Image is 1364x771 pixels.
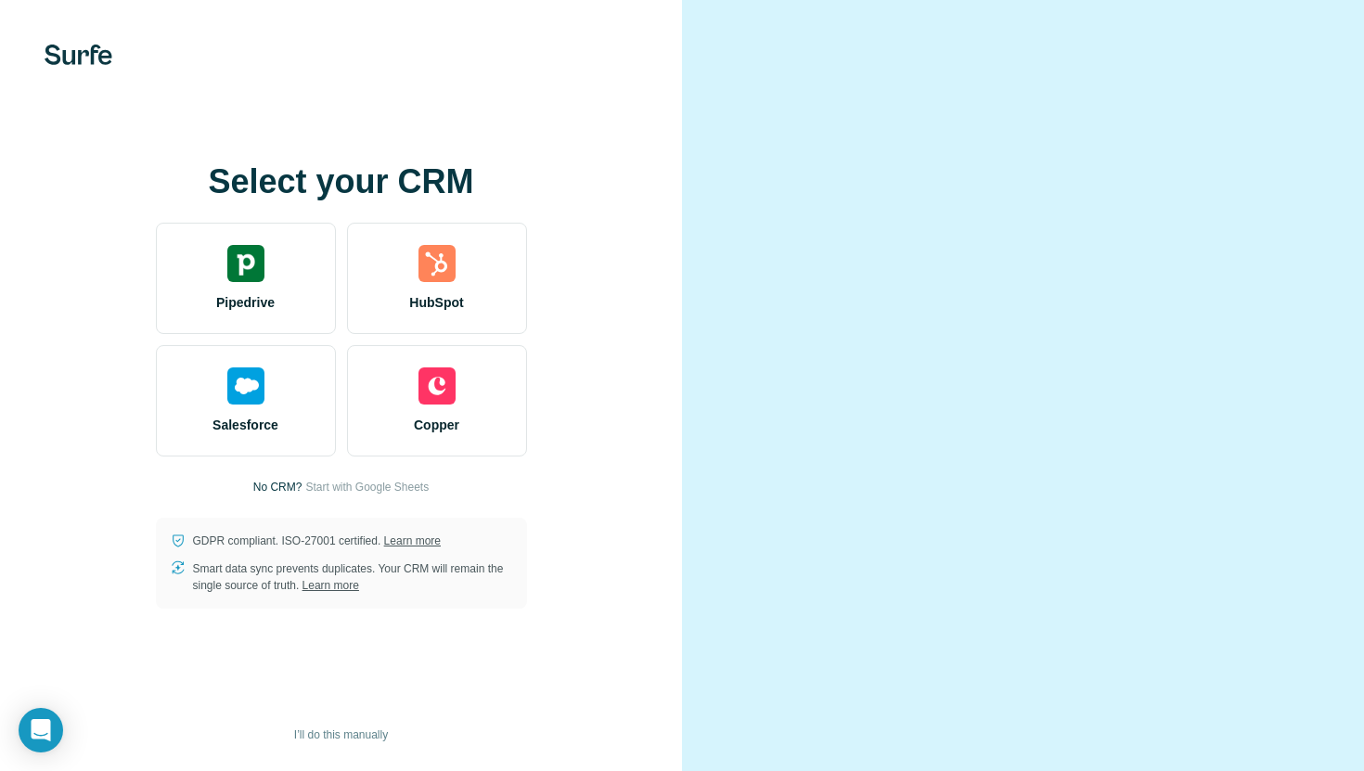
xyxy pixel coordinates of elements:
[305,479,429,495] button: Start with Google Sheets
[294,726,388,743] span: I’ll do this manually
[253,479,302,495] p: No CRM?
[212,416,278,434] span: Salesforce
[302,579,359,592] a: Learn more
[418,367,456,405] img: copper's logo
[193,533,441,549] p: GDPR compliant. ISO-27001 certified.
[45,45,112,65] img: Surfe's logo
[384,534,441,547] a: Learn more
[227,245,264,282] img: pipedrive's logo
[414,416,459,434] span: Copper
[281,721,401,749] button: I’ll do this manually
[193,560,512,594] p: Smart data sync prevents duplicates. Your CRM will remain the single source of truth.
[216,293,275,312] span: Pipedrive
[227,367,264,405] img: salesforce's logo
[156,163,527,200] h1: Select your CRM
[19,708,63,752] div: Open Intercom Messenger
[418,245,456,282] img: hubspot's logo
[409,293,463,312] span: HubSpot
